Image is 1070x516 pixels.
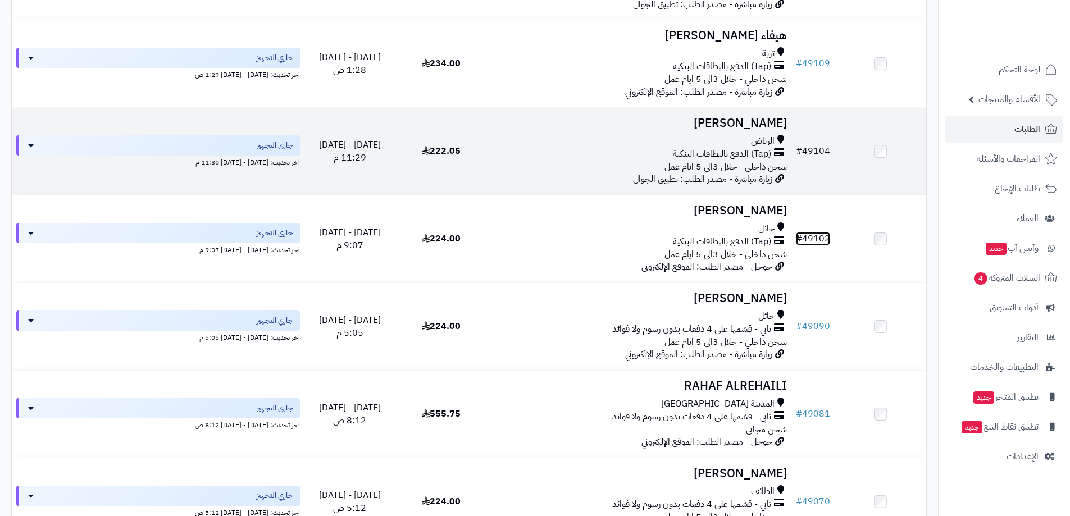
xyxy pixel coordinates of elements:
span: التطبيقات والخدمات [970,359,1039,375]
span: الإعدادات [1007,449,1039,464]
span: # [796,144,802,158]
span: [DATE] - [DATE] 11:29 م [319,138,381,165]
span: العملاء [1017,211,1039,226]
span: لوحة التحكم [999,62,1040,77]
span: زيارة مباشرة - مصدر الطلب: الموقع الإلكتروني [625,85,772,99]
span: زيارة مباشرة - مصدر الطلب: الموقع الإلكتروني [625,348,772,361]
span: جاري التجهيز [257,52,293,63]
span: # [796,57,802,70]
span: السلات المتروكة [973,270,1040,286]
a: تطبيق المتجرجديد [945,383,1063,410]
span: [DATE] - [DATE] 5:12 ص [319,488,381,515]
span: جاري التجهيز [257,140,293,151]
a: أدوات التسويق [945,294,1063,321]
div: اخر تحديث: [DATE] - [DATE] 9:07 م [16,243,300,255]
span: حائل [758,310,775,323]
a: #49109 [796,57,830,70]
span: # [796,232,802,245]
span: جاري التجهيز [257,403,293,414]
div: اخر تحديث: [DATE] - [DATE] 8:12 ص [16,418,300,430]
span: المراجعات والأسئلة [977,151,1040,167]
span: (Tap) الدفع بالبطاقات البنكية [673,60,771,73]
span: تطبيق المتجر [972,389,1039,405]
span: 224.00 [422,319,461,333]
a: العملاء [945,205,1063,232]
a: تطبيق نقاط البيعجديد [945,413,1063,440]
a: التقارير [945,324,1063,351]
div: اخر تحديث: [DATE] - [DATE] 11:30 م [16,156,300,167]
span: [DATE] - [DATE] 1:28 ص [319,51,381,77]
a: الإعدادات [945,443,1063,470]
span: شحن داخلي - خلال 3الى 5 ايام عمل [664,335,787,349]
h3: [PERSON_NAME] [491,467,787,480]
span: [DATE] - [DATE] 9:07 م [319,226,381,252]
span: تطبيق نقاط البيع [960,419,1039,435]
span: الطائف [751,485,775,498]
span: وآتس آب [985,240,1039,256]
span: زيارة مباشرة - مصدر الطلب: تطبيق الجوال [633,172,772,186]
span: شحن داخلي - خلال 3الى 5 ايام عمل [664,160,787,173]
a: #49090 [796,319,830,333]
div: اخر تحديث: [DATE] - [DATE] 5:05 م [16,331,300,343]
span: شحن داخلي - خلال 3الى 5 ايام عمل [664,72,787,86]
a: #49070 [796,495,830,508]
a: #49104 [796,144,830,158]
span: تابي - قسّمها على 4 دفعات بدون رسوم ولا فوائد [612,498,771,511]
span: جوجل - مصدر الطلب: الموقع الإلكتروني [641,435,772,449]
span: (Tap) الدفع بالبطاقات البنكية [673,235,771,248]
span: (Tap) الدفع بالبطاقات البنكية [673,148,771,161]
h3: [PERSON_NAME] [491,117,787,130]
span: الرياض [751,135,775,148]
span: # [796,319,802,333]
a: #49102 [796,232,830,245]
span: جاري التجهيز [257,490,293,501]
a: طلبات الإرجاع [945,175,1063,202]
span: المدينة [GEOGRAPHIC_DATA] [661,398,775,410]
span: الطلبات [1014,121,1040,137]
img: logo-2.png [994,25,1059,49]
a: لوحة التحكم [945,56,1063,83]
span: جاري التجهيز [257,315,293,326]
a: وآتس آبجديد [945,235,1063,262]
span: 224.00 [422,495,461,508]
div: اخر تحديث: [DATE] - [DATE] 1:29 ص [16,68,300,80]
span: تربة [762,47,775,60]
span: 224.00 [422,232,461,245]
span: 222.05 [422,144,461,158]
span: تابي - قسّمها على 4 دفعات بدون رسوم ولا فوائد [612,410,771,423]
span: الأقسام والمنتجات [978,92,1040,107]
span: # [796,495,802,508]
a: المراجعات والأسئلة [945,145,1063,172]
h3: RAHAF ALREHAILI [491,380,787,392]
span: 4 [974,272,988,285]
span: جديد [962,421,982,433]
a: التطبيقات والخدمات [945,354,1063,381]
a: الطلبات [945,116,1063,143]
h3: [PERSON_NAME] [491,204,787,217]
span: جوجل - مصدر الطلب: الموقع الإلكتروني [641,260,772,273]
span: طلبات الإرجاع [995,181,1040,197]
span: تابي - قسّمها على 4 دفعات بدون رسوم ولا فوائد [612,323,771,336]
a: #49081 [796,407,830,421]
span: حائل [758,222,775,235]
a: السلات المتروكة4 [945,264,1063,291]
span: 234.00 [422,57,461,70]
span: شحن داخلي - خلال 3الى 5 ايام عمل [664,248,787,261]
span: # [796,407,802,421]
span: 555.75 [422,407,461,421]
span: أدوات التسويق [990,300,1039,316]
h3: [PERSON_NAME] [491,292,787,305]
span: جاري التجهيز [257,227,293,239]
span: جديد [973,391,994,404]
h3: هيفاء [PERSON_NAME] [491,29,787,42]
span: جديد [986,243,1007,255]
span: شحن مجاني [746,423,787,436]
span: التقارير [1017,330,1039,345]
span: [DATE] - [DATE] 8:12 ص [319,401,381,427]
span: [DATE] - [DATE] 5:05 م [319,313,381,340]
